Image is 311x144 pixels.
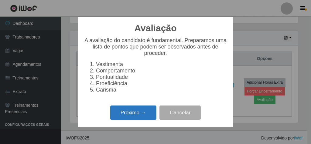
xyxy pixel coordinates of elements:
li: Vestimenta [96,61,227,68]
li: Proeficiência [96,80,227,87]
button: Próximo → [110,105,156,120]
button: Cancelar [159,105,201,120]
li: Comportamento [96,68,227,74]
p: A avaliação do candidato é fundamental. Preparamos uma lista de pontos que podem ser observados a... [84,37,227,56]
h2: Avaliação [135,23,177,34]
li: Pontualidade [96,74,227,80]
li: Carisma [96,87,227,93]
